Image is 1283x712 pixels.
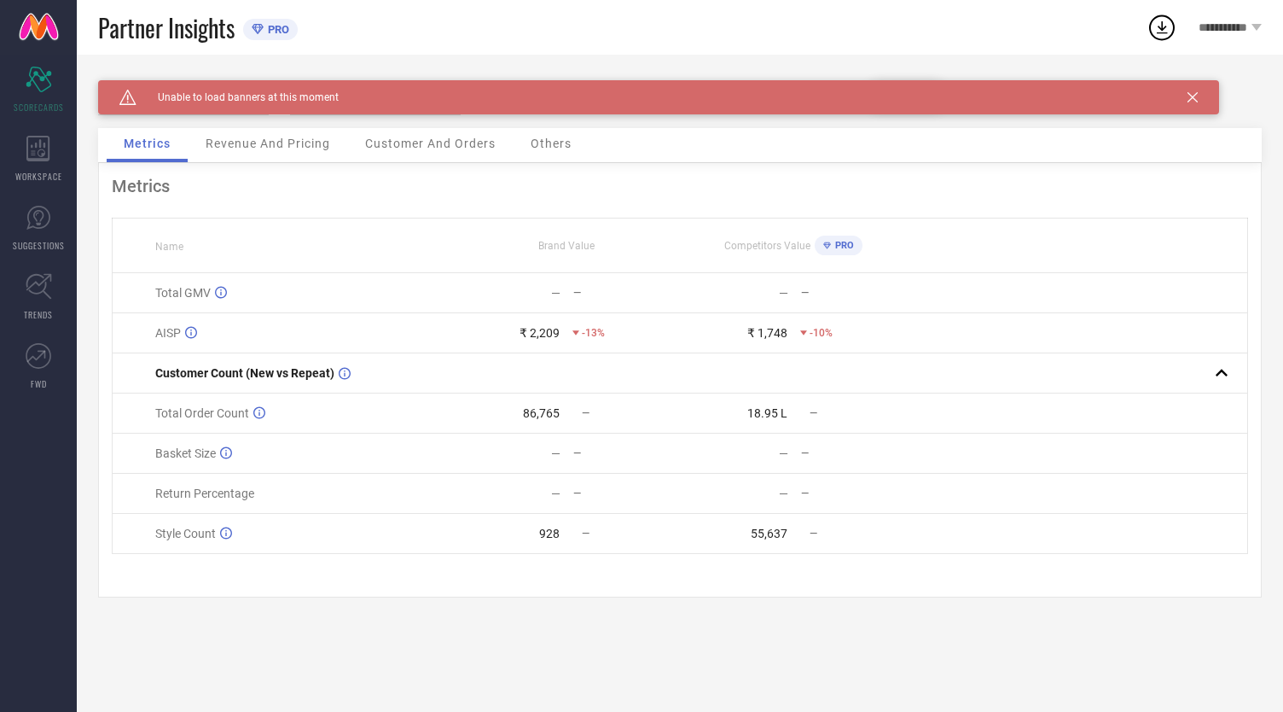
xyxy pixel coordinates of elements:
[573,447,679,459] div: —
[582,327,605,339] span: -13%
[1147,12,1177,43] div: Open download list
[31,377,47,390] span: FWD
[155,527,216,540] span: Style Count
[538,240,595,252] span: Brand Value
[155,487,254,500] span: Return Percentage
[747,406,787,420] div: 18.95 L
[124,137,171,150] span: Metrics
[15,170,62,183] span: WORKSPACE
[831,240,854,251] span: PRO
[14,101,64,114] span: SCORECARDS
[573,287,679,299] div: —
[98,10,235,45] span: Partner Insights
[98,80,269,92] div: Brand
[801,287,907,299] div: —
[155,406,249,420] span: Total Order Count
[531,137,572,150] span: Others
[582,528,589,540] span: —
[520,326,560,340] div: ₹ 2,209
[801,487,907,499] div: —
[523,406,560,420] div: 86,765
[551,446,560,460] div: —
[801,447,907,459] div: —
[13,239,65,252] span: SUGGESTIONS
[112,176,1248,196] div: Metrics
[573,487,679,499] div: —
[155,241,183,253] span: Name
[747,326,787,340] div: ₹ 1,748
[24,308,53,321] span: TRENDS
[751,527,787,540] div: 55,637
[155,366,334,380] span: Customer Count (New vs Repeat)
[365,137,496,150] span: Customer And Orders
[779,446,788,460] div: —
[810,327,833,339] span: -10%
[551,487,560,500] div: —
[155,446,216,460] span: Basket Size
[724,240,810,252] span: Competitors Value
[582,407,589,419] span: —
[155,326,181,340] span: AISP
[539,527,560,540] div: 928
[810,528,817,540] span: —
[779,487,788,500] div: —
[136,91,339,103] span: Unable to load banners at this moment
[779,286,788,300] div: —
[810,407,817,419] span: —
[264,23,289,36] span: PRO
[155,286,211,300] span: Total GMV
[206,137,330,150] span: Revenue And Pricing
[551,286,560,300] div: —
